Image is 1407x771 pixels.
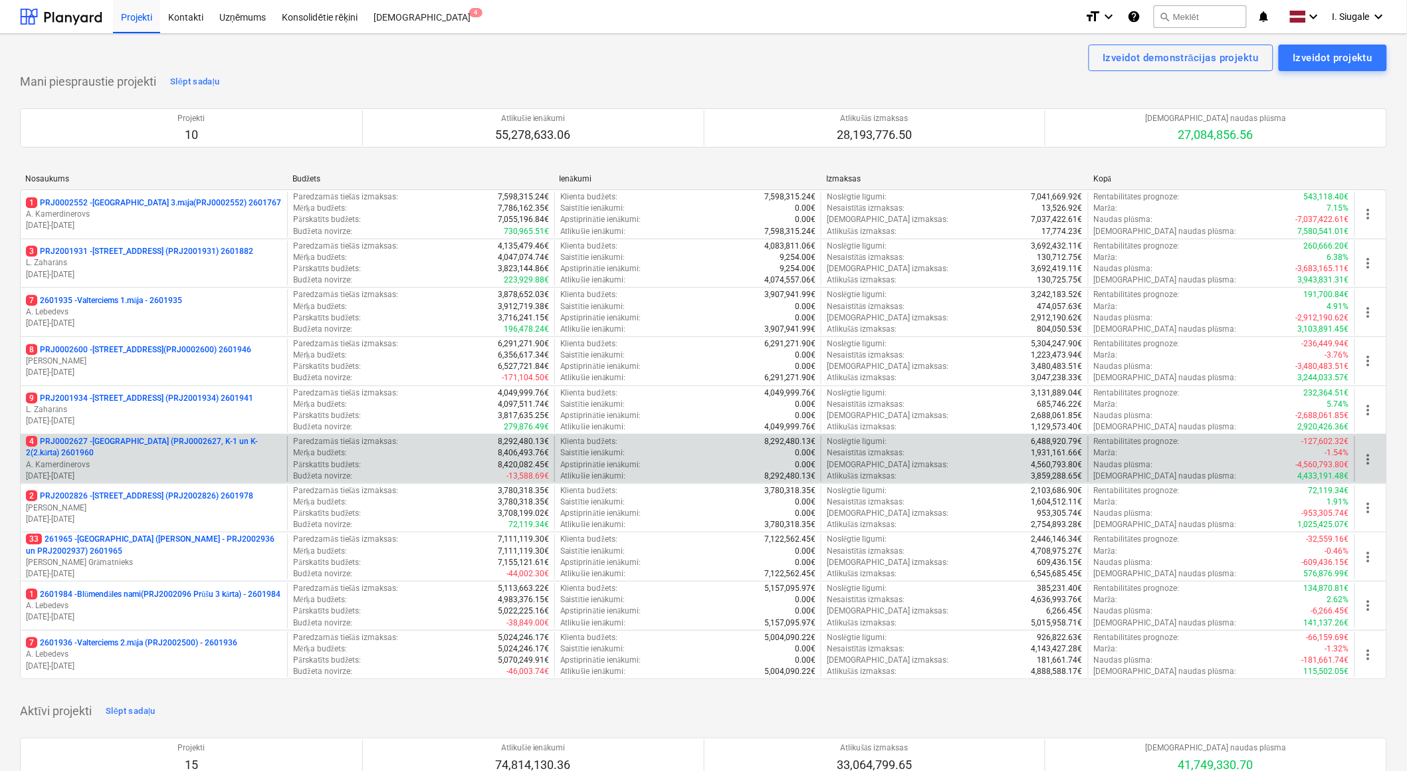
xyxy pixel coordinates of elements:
p: 3,780,318.35€ [498,496,549,508]
p: 3,692,419.11€ [1031,263,1083,275]
p: Paredzamās tiešās izmaksas : [293,289,397,300]
p: Mērķa budžets : [293,447,347,459]
p: PRJ2002826 - [STREET_ADDRESS] (PRJ2002826) 2601978 [26,491,253,502]
p: Saistītie ienākumi : [560,350,625,361]
div: 8PRJ0002600 -[STREET_ADDRESS](PRJ0002600) 2601946[PERSON_NAME][DATE]-[DATE] [26,344,282,378]
p: 4,433,191.48€ [1298,471,1349,482]
p: 3,480,483.51€ [1031,361,1083,372]
span: more_vert [1360,353,1376,369]
p: Apstiprinātie ienākumi : [560,410,641,421]
p: 2,688,061.85€ [1031,410,1083,421]
p: Apstiprinātie ienākumi : [560,312,641,324]
p: 3,692,432.11€ [1031,241,1083,252]
div: Kopā [1093,174,1350,184]
span: 3 [26,246,37,257]
p: 17,774.23€ [1042,226,1083,237]
p: [DEMOGRAPHIC_DATA] naudas plūsma : [1094,324,1237,335]
span: 8 [26,344,37,355]
p: 9,254.00€ [780,252,815,263]
p: Projekti [177,113,205,124]
p: 55,278,633.06 [496,127,571,143]
p: Noslēgtie līgumi : [827,191,887,203]
p: 4,047,074.74€ [498,252,549,263]
div: Nosaukums [25,174,282,183]
p: 0.00€ [795,301,815,312]
p: 3,047,238.33€ [1031,372,1083,384]
p: 0.00€ [795,447,815,459]
p: 0.00€ [795,459,815,471]
p: Pārskatīts budžets : [293,410,361,421]
p: -13,588.69€ [506,471,549,482]
p: [DEMOGRAPHIC_DATA] naudas plūsma : [1094,226,1237,237]
div: 33261965 -[GEOGRAPHIC_DATA] ([PERSON_NAME] - PRJ2002936 un PRJ2002937) 2601965[PERSON_NAME] Grāma... [26,534,282,580]
div: 9PRJ2001934 -[STREET_ADDRESS] (PRJ2001934) 2601941L. Zaharāns[DATE]-[DATE] [26,393,282,427]
span: 7 [26,295,37,306]
span: 4 [26,436,37,447]
p: [DATE] - [DATE] [26,471,282,482]
p: 130,712.75€ [1037,252,1083,263]
p: Nesaistītās izmaksas : [827,203,905,214]
p: Pārskatīts budžets : [293,361,361,372]
p: 543,118.40€ [1304,191,1349,203]
p: [DEMOGRAPHIC_DATA] naudas plūsma : [1094,372,1237,384]
div: 72601936 -Valterciems 2.māja (PRJ2002500) - 2601936A. Lebedevs[DATE]-[DATE] [26,637,282,671]
p: Mērķa budžets : [293,203,347,214]
span: more_vert [1360,500,1376,516]
p: 3,131,889.04€ [1031,387,1083,399]
p: Mani piespraustie projekti [20,74,156,90]
p: 10 [177,127,205,143]
p: 6,291,271.90€ [764,372,815,384]
p: Naudas plūsma : [1094,410,1153,421]
p: 7,598,315.24€ [764,226,815,237]
p: -2,912,190.62€ [1296,312,1349,324]
p: 5.74% [1327,399,1349,410]
button: Izveidot demonstrācijas projektu [1089,45,1273,71]
span: more_vert [1360,549,1376,565]
p: Noslēgtie līgumi : [827,387,887,399]
p: 3,823,144.86€ [498,263,549,275]
p: Saistītie ienākumi : [560,301,625,312]
p: 8,420,082.45€ [498,459,549,471]
p: Klienta budžets : [560,485,617,496]
p: 3,780,318.35€ [498,485,549,496]
button: Slēpt sadaļu [102,701,159,722]
p: Atlikušās izmaksas [837,113,912,124]
p: 8,292,480.13€ [498,436,549,447]
p: Atlikušie ienākumi : [560,275,626,286]
p: Naudas plūsma : [1094,361,1153,372]
p: [DATE] - [DATE] [26,415,282,427]
p: 196,478.24€ [504,324,549,335]
p: Noslēgtie līgumi : [827,485,887,496]
p: [PERSON_NAME] [26,502,282,514]
p: 6.38% [1327,252,1349,263]
p: PRJ0002627 - [GEOGRAPHIC_DATA] (PRJ0002627, K-1 un K-2(2.kārta) 2601960 [26,436,282,459]
p: 3,878,652.03€ [498,289,549,300]
p: 4,083,811.06€ [764,241,815,252]
p: 1,223,473.94€ [1031,350,1083,361]
p: 7.15% [1327,203,1349,214]
p: Atlikušie ienākumi : [560,471,626,482]
p: Naudas plūsma : [1094,263,1153,275]
p: 6,291,271.90€ [764,338,815,350]
div: Slēpt sadaļu [170,74,220,90]
p: Atlikušās izmaksas : [827,324,897,335]
p: Paredzamās tiešās izmaksas : [293,485,397,496]
p: PRJ2001934 - [STREET_ADDRESS] (PRJ2001934) 2601941 [26,393,253,404]
p: 2601984 - Blūmendāles nami(PRJ2002096 Prūšu 3 kārta) - 2601984 [26,589,280,600]
p: -1.54% [1325,447,1349,459]
p: Budžeta novirze : [293,275,352,286]
button: Izveidot projektu [1279,45,1387,71]
p: 0.00€ [795,410,815,421]
p: Rentabilitātes prognoze : [1094,241,1180,252]
p: L. Zaharāns [26,404,282,415]
p: 7,055,196.84€ [498,214,549,225]
div: Izmaksas [826,174,1083,183]
p: Marža : [1094,447,1118,459]
p: Rentabilitātes prognoze : [1094,436,1180,447]
p: 13,526.92€ [1042,203,1083,214]
p: Naudas plūsma : [1094,214,1153,225]
p: 260,666.20€ [1304,241,1349,252]
span: more_vert [1360,304,1376,320]
p: [DEMOGRAPHIC_DATA] naudas plūsma : [1094,275,1237,286]
p: [DATE] - [DATE] [26,220,282,231]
